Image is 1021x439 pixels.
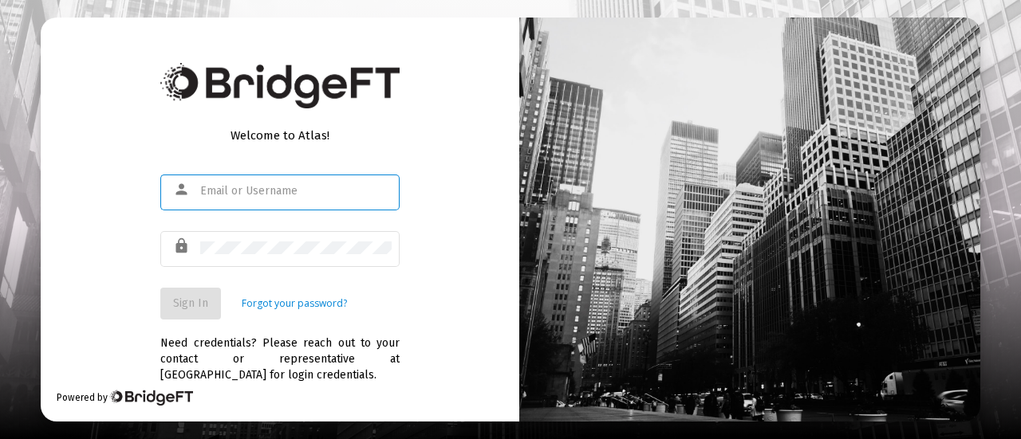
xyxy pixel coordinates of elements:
[173,237,192,256] mat-icon: lock
[173,296,208,310] span: Sign In
[57,390,193,406] div: Powered by
[160,63,400,108] img: Bridge Financial Technology Logo
[173,180,192,199] mat-icon: person
[109,390,193,406] img: Bridge Financial Technology Logo
[160,288,221,319] button: Sign In
[160,127,400,143] div: Welcome to Atlas!
[160,319,400,383] div: Need credentials? Please reach out to your contact or representative at [GEOGRAPHIC_DATA] for log...
[242,296,347,312] a: Forgot your password?
[200,185,392,198] input: Email or Username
